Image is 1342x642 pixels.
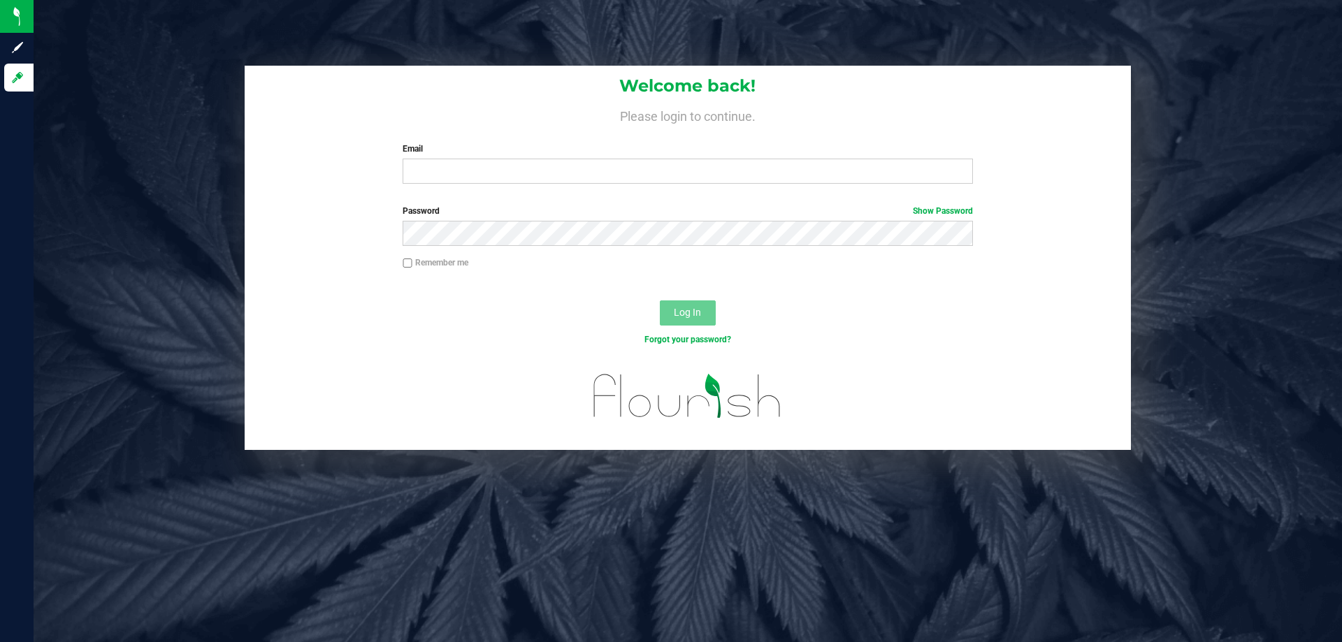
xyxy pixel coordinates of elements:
[403,143,972,155] label: Email
[674,307,701,318] span: Log In
[403,258,412,268] input: Remember me
[644,335,731,344] a: Forgot your password?
[10,71,24,85] inline-svg: Log in
[403,256,468,269] label: Remember me
[660,300,716,326] button: Log In
[245,106,1131,123] h4: Please login to continue.
[403,206,440,216] span: Password
[10,41,24,54] inline-svg: Sign up
[245,77,1131,95] h1: Welcome back!
[577,360,798,432] img: flourish_logo.svg
[913,206,973,216] a: Show Password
